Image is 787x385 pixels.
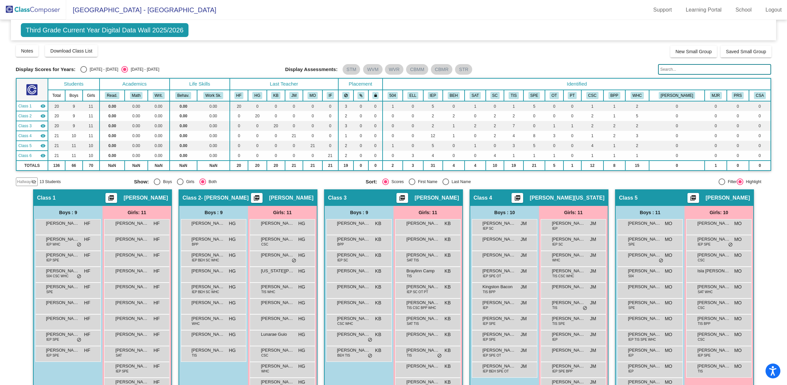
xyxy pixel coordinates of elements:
td: 1 [603,141,625,151]
th: Students [48,78,99,90]
td: 0 [545,141,563,151]
td: 0 [322,111,338,121]
td: 0 [368,111,383,121]
td: 0.00 [170,141,197,151]
td: 0.00 [148,101,170,111]
mat-icon: picture_as_pdf [107,195,115,204]
td: 5 [523,141,545,151]
td: 0 [523,111,545,121]
button: Saved Small Group [721,46,771,58]
button: Print Students Details [251,193,263,203]
mat-chip: CBMM [406,64,428,75]
td: 11 [83,131,100,141]
th: Placement [338,78,383,90]
td: 11 [83,111,100,121]
td: 0 [285,111,303,121]
mat-icon: picture_as_pdf [253,195,261,204]
td: 1 [581,101,603,111]
td: 0 [267,131,285,141]
td: 0.00 [197,141,230,151]
td: 20 [48,101,65,111]
mat-chip: WVM [363,64,382,75]
span: Class 3 [19,123,32,129]
td: 20 [48,111,65,121]
td: 0 [749,101,771,111]
th: Counseling at Health Center [625,90,649,101]
span: Display Assessments: [285,66,338,72]
span: Class 4 [19,133,32,139]
th: Keep with teacher [368,90,383,101]
td: 0 [267,101,285,111]
td: 0 [303,151,322,161]
th: Individualized Education Plan [423,90,443,101]
td: 0 [727,131,749,141]
span: Download Class List [50,48,92,54]
td: 0.00 [125,131,147,141]
td: 0 [403,121,423,131]
td: 0 [403,131,423,141]
span: [GEOGRAPHIC_DATA] - [GEOGRAPHIC_DATA] [66,5,216,15]
td: 0 [248,141,267,151]
th: Wilson [649,90,705,101]
td: 0 [383,111,402,121]
td: 2 [338,111,353,121]
td: 1 [443,121,465,131]
button: KB [271,92,280,99]
span: Third Grade Current Year Digital Data Wall 2025/2026 [21,23,188,37]
td: 0 [563,111,581,121]
td: 0 [486,141,504,151]
td: 0.00 [197,111,230,121]
td: 2 [465,121,486,131]
td: 0 [303,121,322,131]
button: CSA [754,92,766,99]
td: 0 [443,141,465,151]
mat-icon: visibility [40,103,46,109]
td: 5 [625,111,649,121]
button: Work Sk. [203,92,223,99]
th: Self-contained classroom [486,90,504,101]
td: 1 [504,101,523,111]
td: 0 [285,141,303,151]
td: 2 [486,111,504,121]
div: [DATE] - [DATE] [87,66,118,72]
td: 2 [625,141,649,151]
td: 0 [353,121,368,131]
td: 0.00 [197,101,230,111]
td: 0.00 [170,151,197,161]
button: SPE [528,92,540,99]
td: 2 [625,101,649,111]
td: 0.00 [100,131,125,141]
td: 10 [83,151,100,161]
td: 0 [486,101,504,111]
td: 20 [48,121,65,131]
button: MJR [710,92,722,99]
td: 0 [403,111,423,121]
td: 0 [248,121,267,131]
td: 0 [230,141,248,151]
td: 3 [338,121,353,131]
th: Backpack Program [603,90,625,101]
span: Class 5 [19,143,32,149]
th: Title Support [504,90,523,101]
th: Keep away students [338,90,353,101]
td: 5 [523,101,545,111]
td: 0 [322,101,338,111]
span: Class 1 [19,103,32,109]
td: 0 [465,131,486,141]
td: 0 [285,151,303,161]
button: HF [234,92,244,99]
td: 0 [649,111,705,121]
td: 2 [423,121,443,131]
mat-icon: picture_as_pdf [513,195,521,204]
button: ELL [407,92,418,99]
th: Identified [383,78,771,90]
th: Keep with students [353,90,368,101]
td: 0 [368,131,383,141]
th: Physical Therapy [563,90,581,101]
button: WHC [631,92,644,99]
th: English Language Learner [403,90,423,101]
td: 0 [353,111,368,121]
th: Haley Goodlin [248,90,267,101]
button: Math [130,92,143,99]
td: 1 [545,121,563,131]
